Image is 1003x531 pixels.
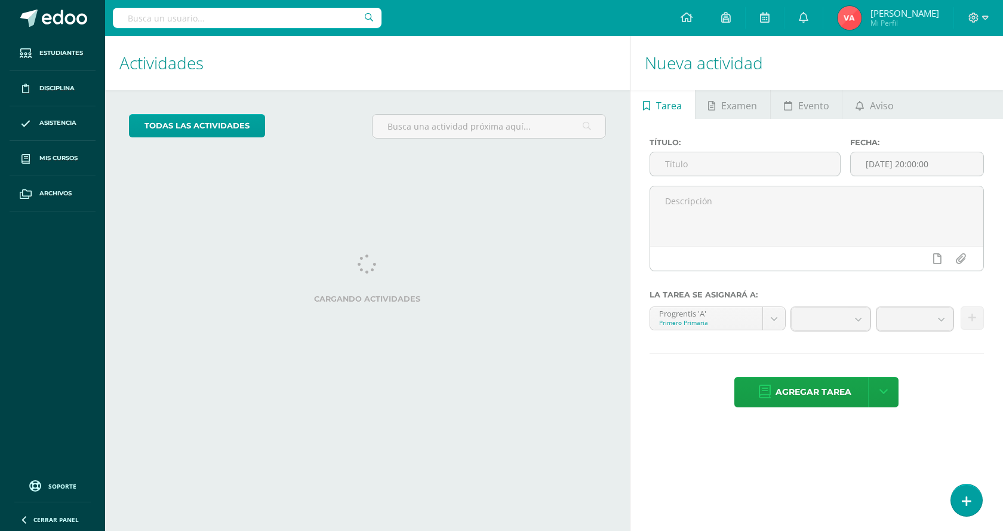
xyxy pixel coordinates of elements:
div: Progrentis 'A' [659,307,754,318]
a: Examen [696,90,770,119]
h1: Actividades [119,36,616,90]
a: Tarea [630,90,695,119]
img: 5ef59e455bde36dc0487bc51b4dad64e.png [838,6,862,30]
a: Estudiantes [10,36,96,71]
input: Busca una actividad próxima aquí... [373,115,605,138]
span: Mi Perfil [870,18,939,28]
a: Evento [771,90,842,119]
span: Archivos [39,189,72,198]
input: Título [650,152,840,176]
input: Fecha de entrega [851,152,983,176]
input: Busca un usuario... [113,8,381,28]
a: Disciplina [10,71,96,106]
label: Cargando actividades [129,294,606,303]
span: Estudiantes [39,48,83,58]
label: Título: [650,138,841,147]
span: Aviso [870,91,894,120]
span: Examen [721,91,757,120]
span: Cerrar panel [33,515,79,524]
a: Asistencia [10,106,96,142]
a: Archivos [10,176,96,211]
label: Fecha: [850,138,984,147]
label: La tarea se asignará a: [650,290,984,299]
span: Tarea [656,91,682,120]
a: Progrentis 'A'Primero Primaria [650,307,786,330]
a: Aviso [842,90,906,119]
span: Agregar tarea [776,377,851,407]
a: Mis cursos [10,141,96,176]
span: Evento [798,91,829,120]
h1: Nueva actividad [645,36,989,90]
a: todas las Actividades [129,114,265,137]
a: Soporte [14,477,91,493]
div: Primero Primaria [659,318,754,327]
span: Soporte [48,482,76,490]
span: Mis cursos [39,154,78,163]
span: [PERSON_NAME] [870,7,939,19]
span: Disciplina [39,84,75,93]
span: Asistencia [39,118,76,128]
